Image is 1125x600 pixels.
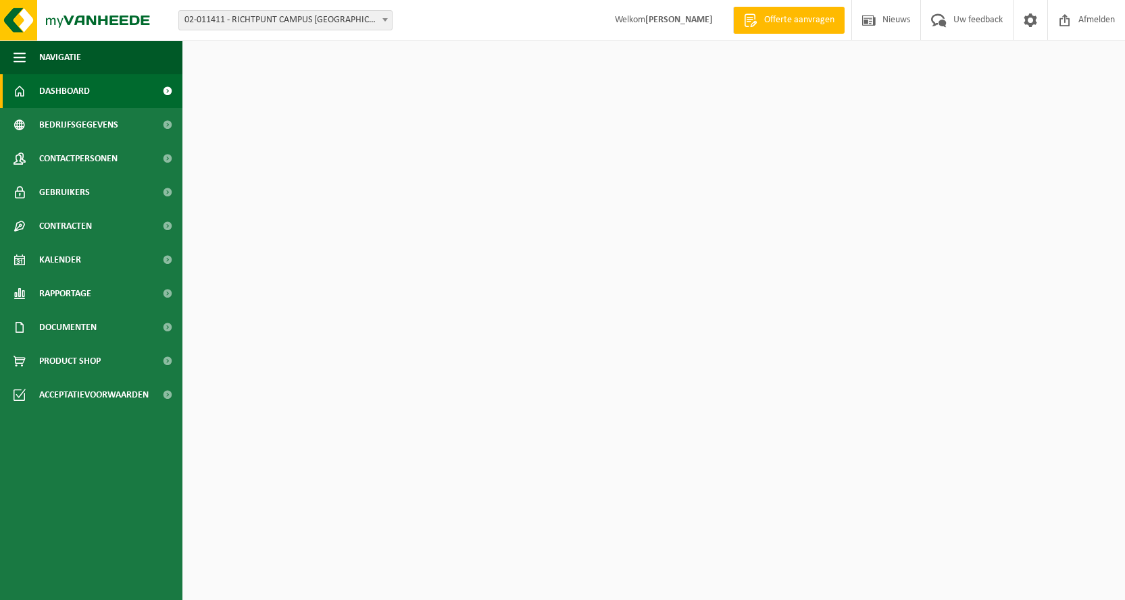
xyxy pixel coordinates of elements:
[39,142,118,175] span: Contactpersonen
[39,108,118,142] span: Bedrijfsgegevens
[39,209,92,243] span: Contracten
[39,74,90,108] span: Dashboard
[39,378,149,412] span: Acceptatievoorwaarden
[761,13,838,27] span: Offerte aanvragen
[39,243,81,277] span: Kalender
[39,40,81,74] span: Navigatie
[733,7,845,34] a: Offerte aanvragen
[178,10,393,30] span: 02-011411 - RICHTPUNT CAMPUS EEKLO - EEKLO
[645,15,713,25] strong: [PERSON_NAME]
[39,277,91,310] span: Rapportage
[39,344,101,378] span: Product Shop
[39,175,90,209] span: Gebruikers
[179,11,392,30] span: 02-011411 - RICHTPUNT CAMPUS EEKLO - EEKLO
[39,310,97,344] span: Documenten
